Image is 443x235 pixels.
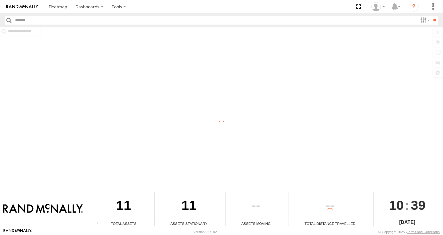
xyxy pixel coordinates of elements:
label: Search Filter Options [418,16,431,25]
div: Total number of assets current in transit. [225,221,235,226]
a: Terms and Conditions [407,230,440,234]
div: Version: 305.02 [194,230,217,234]
div: Total number of Enabled Assets [95,221,104,226]
a: Visit our Website [3,229,32,235]
div: © Copyright 2025 - [378,230,440,234]
span: 10 [389,192,404,218]
img: rand-logo.svg [6,5,38,9]
div: : [374,192,441,218]
div: Valeo Dash [369,2,387,11]
div: 11 [95,192,152,221]
div: Total number of assets current stationary. [155,221,164,226]
span: 39 [411,192,425,218]
img: Rand McNally [3,204,83,214]
div: Assets Stationary [155,221,223,226]
div: [DATE] [374,219,441,226]
div: Total distance travelled by all assets within specified date range and applied filters [289,221,298,226]
div: 11 [155,192,223,221]
div: Total Assets [95,221,152,226]
i: ? [409,2,419,12]
div: Assets Moving [225,221,286,226]
div: Total Distance Travelled [289,221,371,226]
